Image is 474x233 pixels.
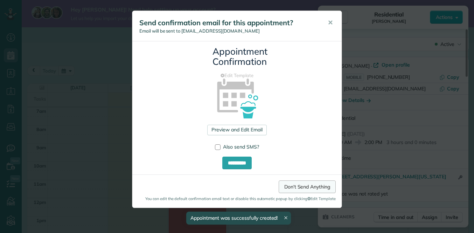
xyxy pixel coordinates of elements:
div: Appointment was successfully created! [186,212,291,225]
small: You can edit the default confirmation email text or disable this automatic popup by clicking Edit... [138,196,336,201]
h3: Appointment Confirmation [212,47,262,67]
a: Edit Template [138,72,336,79]
a: Don't Send Anything [279,180,336,193]
a: Preview and Edit Email [207,125,266,135]
span: Also send SMS? [223,144,259,150]
span: ✕ [328,19,333,27]
span: Email will be sent to [EMAIL_ADDRESS][DOMAIN_NAME] [139,28,260,34]
h5: Send confirmation email for this appointment? [139,18,318,28]
img: appointment_confirmation_icon-141e34405f88b12ade42628e8c248340957700ab75a12ae832a8710e9b578dc5.png [206,66,269,129]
